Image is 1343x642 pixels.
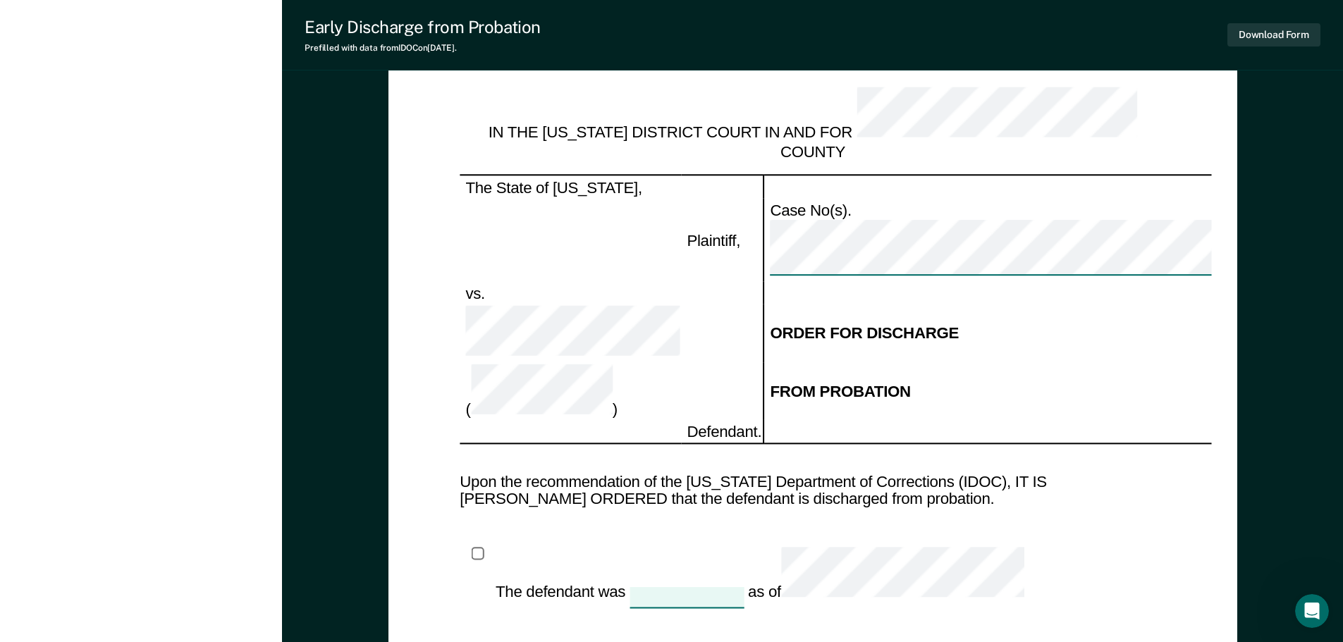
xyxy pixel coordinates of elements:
[1295,594,1329,628] iframe: Intercom live chat
[460,474,1165,508] div: Upon the recommendation of the [US_STATE] Department of Corrections (IDOC), IT IS [PERSON_NAME] O...
[1227,23,1320,47] button: Download Form
[764,305,1246,363] td: ORDER FOR DISCHARGE
[460,175,681,199] td: The State of [US_STATE],
[460,87,1165,163] div: IN THE [US_STATE] DISTRICT COURT IN AND FOR COUNTY
[681,420,764,444] td: Defendant.
[460,362,681,420] td: ( )
[460,282,681,305] td: vs.
[305,17,541,37] div: Early Discharge from Probation
[764,362,1246,420] td: FROM PROBATION
[305,43,541,53] div: Prefilled with data from IDOC on [DATE] .
[681,199,764,282] td: Plaintiff,
[764,199,1246,282] td: Case No(s).
[496,548,1024,610] div: The defendant was as of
